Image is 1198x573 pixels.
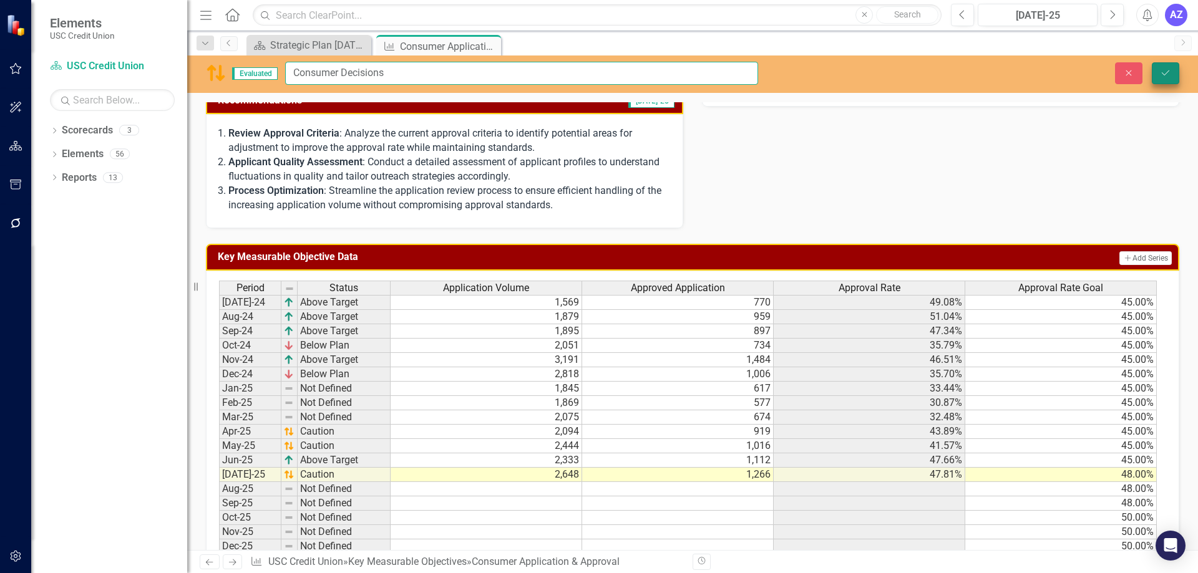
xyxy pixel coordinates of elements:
[50,16,115,31] span: Elements
[1156,531,1186,561] div: Open Intercom Messenger
[1165,4,1187,26] button: AZ
[298,310,391,324] td: Above Target
[391,295,582,310] td: 1,569
[228,127,339,139] strong: Review Approval Criteria
[965,396,1157,410] td: 45.00%
[298,353,391,367] td: Above Target
[219,396,281,410] td: Feb-25
[391,439,582,453] td: 2,444
[774,295,965,310] td: 49.08%
[103,172,123,183] div: 13
[284,498,294,508] img: 8DAGhfEEPCf229AAAAAElFTkSuQmCC
[391,324,582,339] td: 1,895
[965,453,1157,468] td: 45.00%
[391,353,582,367] td: 3,191
[298,468,391,482] td: Caution
[582,453,774,468] td: 1,112
[965,511,1157,525] td: 50.00%
[774,324,965,339] td: 47.34%
[250,555,683,569] div: » »
[298,410,391,425] td: Not Defined
[270,37,368,53] div: Strategic Plan [DATE] - [DATE]
[219,353,281,367] td: Nov-24
[219,482,281,496] td: Aug-25
[284,484,294,494] img: 8DAGhfEEPCf229AAAAAElFTkSuQmCC
[50,59,175,74] a: USC Credit Union
[284,541,294,551] img: 8DAGhfEEPCf229AAAAAElFTkSuQmCC
[284,513,294,522] img: 8DAGhfEEPCf229AAAAAElFTkSuQmCC
[774,367,965,382] td: 35.70%
[965,382,1157,396] td: 45.00%
[219,468,281,482] td: [DATE]-25
[774,468,965,482] td: 47.81%
[284,412,294,422] img: 8DAGhfEEPCf229AAAAAElFTkSuQmCC
[218,251,912,262] h3: Key Measurable Objective Data
[285,284,295,294] img: 8DAGhfEEPCf229AAAAAElFTkSuQmCC
[965,425,1157,439] td: 45.00%
[348,556,467,567] a: Key Measurable Objectives
[582,295,774,310] td: 770
[298,539,391,554] td: Not Defined
[219,310,281,324] td: Aug-24
[228,156,363,168] strong: Applicant Quality Assessment
[965,310,1157,324] td: 45.00%
[774,453,965,468] td: 47.66%
[443,282,529,294] span: Application Volume
[232,67,278,80] span: Evaluated
[298,295,391,310] td: Above Target
[329,282,358,294] span: Status
[219,511,281,525] td: Oct-25
[219,496,281,511] td: Sep-25
[284,426,294,436] img: 7u2iTZrTEZ7i9oDWlPBULAqDHDmR3vKCs7My6dMMCIpfJOwzDMAzDMBH4B3+rbZfrisroAAAAAElFTkSuQmCC
[965,353,1157,367] td: 45.00%
[965,367,1157,382] td: 45.00%
[894,9,921,19] span: Search
[62,171,97,185] a: Reports
[298,339,391,353] td: Below Plan
[62,147,104,161] a: Elements
[298,453,391,468] td: Above Target
[1018,282,1103,294] span: Approval Rate Goal
[228,185,324,196] strong: Process Optimization
[253,4,942,26] input: Search ClearPoint...
[391,396,582,410] td: 1,869
[391,310,582,324] td: 1,879
[582,382,774,396] td: 617
[284,441,294,451] img: 7u2iTZrTEZ7i9oDWlPBULAqDHDmR3vKCs7My6dMMCIpfJOwzDMAzDMBH4B3+rbZfrisroAAAAAElFTkSuQmCC
[391,382,582,396] td: 1,845
[50,31,115,41] small: USC Credit Union
[298,525,391,539] td: Not Defined
[284,326,294,336] img: VmL+zLOWXp8NoCSi7l57Eu8eJ+4GWSi48xzEIItyGCrzKAg+GPZxiGYRiGYS7xC1jVADWlAHzkAAAAAElFTkSuQmCC
[219,410,281,425] td: Mar-25
[1119,251,1172,265] button: Add Series
[285,62,758,85] input: This field is required
[298,367,391,382] td: Below Plan
[582,353,774,367] td: 1,484
[219,425,281,439] td: Apr-25
[965,439,1157,453] td: 45.00%
[391,425,582,439] td: 2,094
[219,453,281,468] td: Jun-25
[631,282,725,294] span: Approved Application
[284,340,294,350] img: KIVvID6XQLnem7Jwd5RGsJlsyZvnEO8ojW1w+8UqMjn4yonOQRrQskXCXGmASKTRYCiTqJOcojskkyr07L4Z+PfWUOM8Y5yiO...
[250,37,368,53] a: Strategic Plan [DATE] - [DATE]
[965,295,1157,310] td: 45.00%
[206,63,226,83] img: Caution
[119,125,139,136] div: 3
[284,527,294,537] img: 8DAGhfEEPCf229AAAAAElFTkSuQmCC
[219,525,281,539] td: Nov-25
[284,383,294,393] img: 8DAGhfEEPCf229AAAAAElFTkSuQmCC
[298,439,391,453] td: Caution
[218,95,511,106] h3: Recommendations
[284,398,294,408] img: 8DAGhfEEPCf229AAAAAElFTkSuQmCC
[6,14,28,36] img: ClearPoint Strategy
[582,396,774,410] td: 577
[774,382,965,396] td: 33.44%
[839,282,900,294] span: Approval Rate
[298,425,391,439] td: Caution
[582,410,774,425] td: 674
[298,511,391,525] td: Not Defined
[965,339,1157,353] td: 45.00%
[110,149,130,160] div: 56
[582,468,774,482] td: 1,266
